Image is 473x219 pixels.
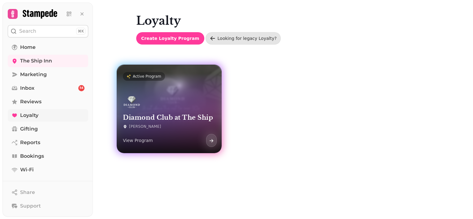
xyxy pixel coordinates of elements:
a: Wi-Fi [8,164,88,176]
a: Reports [8,136,88,149]
span: Loyalty [20,112,38,119]
p: Active Program [133,74,161,79]
span: The Ship Inn [20,57,52,65]
button: Search⌘K [8,25,88,37]
a: Looking for legacy Loyalty? [206,32,281,45]
a: Marketing [8,68,88,81]
img: Diamond Club at The Ship [123,95,141,109]
span: Marketing [20,71,47,78]
span: Support [20,202,41,210]
p: Search [19,28,36,35]
a: Bookings [8,150,88,162]
h3: Diamond Club at The Ship [123,114,215,122]
a: Home [8,41,88,54]
span: Home [20,44,36,51]
p: View Program [123,137,153,144]
span: Gifting [20,125,38,133]
span: 54 [80,86,84,90]
div: Looking for legacy Loyalty? [218,35,277,41]
button: Create Loyalty Program [136,32,204,45]
a: Loyalty [8,109,88,122]
span: Create Loyalty Program [141,36,199,41]
span: Reviews [20,98,41,105]
a: Active ProgramDiamond Club at The ShipDiamond Club at The Ship[PERSON_NAME]View Program [117,65,222,153]
div: ⌘K [76,28,85,35]
a: Reviews [8,96,88,108]
button: Share [8,186,88,199]
a: Gifting [8,123,88,135]
a: The Ship Inn [8,55,88,67]
span: Inbox [20,84,34,92]
span: Share [20,189,35,196]
span: Wi-Fi [20,166,34,174]
p: [PERSON_NAME] [129,124,161,129]
button: Support [8,200,88,212]
a: Inbox54 [8,82,88,94]
span: Bookings [20,152,44,160]
span: Reports [20,139,40,146]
